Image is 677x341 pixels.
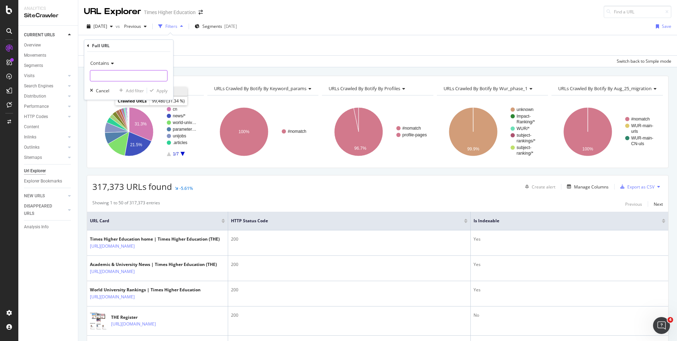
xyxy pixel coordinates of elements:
button: Switch back to Simple mode [614,56,671,67]
text: Ranking/* [517,119,535,124]
div: Analytics [24,6,72,12]
h4: URLs Crawled By Botify By keyword_params [213,83,317,94]
button: Previous [625,200,642,208]
a: [URL][DOMAIN_NAME] [90,243,135,250]
div: Full URL [92,43,110,49]
text: WUR-main- [631,136,653,141]
input: Find a URL [604,6,671,18]
text: 96.7% [354,146,366,151]
a: [URL][DOMAIN_NAME] [90,293,135,300]
text: 99.9% [467,147,479,151]
svg: A chart. [92,101,204,162]
td: 99,480 (31.34 %) [150,97,188,106]
div: DISAPPEARED URLS [24,203,60,217]
button: [DATE] [84,21,116,32]
div: [DATE] [224,23,237,29]
div: NEW URLS [24,192,45,200]
td: Crawled URLs [115,97,150,106]
text: #nomatch [288,129,306,134]
text: 1/7 [173,151,179,156]
span: Contains [90,60,109,66]
div: Next [654,201,663,207]
text: parameter… [173,127,196,132]
span: Previous [121,23,141,29]
div: Movements [24,52,46,59]
div: 200 [231,287,468,293]
text: subject- [517,133,531,138]
button: Next [654,200,663,208]
div: Inlinks [24,134,36,141]
span: URL Card [90,218,220,224]
button: Add filter [116,87,144,94]
span: vs [116,23,121,29]
a: Movements [24,52,73,59]
div: Times Higher Education [144,9,196,16]
div: arrow-right-arrow-left [199,10,203,15]
text: 21.5% [130,142,142,147]
button: Filters [155,21,186,32]
text: #nomatch [402,126,421,131]
span: HTTP Status Code [231,218,453,224]
a: Segments [24,62,73,69]
text: Impact- [517,114,531,119]
div: Yes [474,261,665,268]
text: #nomatch [631,117,650,122]
svg: A chart. [207,101,319,162]
a: Explorer Bookmarks [24,178,73,185]
text: WUR-main- [631,123,653,128]
span: URLs Crawled By Botify By profiles [329,85,400,92]
button: Save [653,21,671,32]
a: Analysis Info [24,223,73,231]
button: Cancel [87,87,109,94]
div: Analysis Info [24,223,49,231]
div: Manage Columns [574,184,609,190]
div: Segments [24,62,43,69]
a: NEW URLS [24,192,66,200]
div: Distribution [24,93,46,100]
div: SiteCrawler [24,12,72,20]
div: Switch back to Simple mode [617,58,671,64]
button: Apply [147,87,167,94]
h4: URLs Crawled By Botify By aug_25_migration [557,83,662,94]
button: Segments[DATE] [192,21,240,32]
div: THE Register [111,314,187,321]
text: rankings/* [517,138,536,143]
a: DISAPPEARED URLS [24,203,66,217]
text: CN-uls [631,141,644,146]
svg: A chart. [551,101,662,162]
div: Outlinks [24,144,39,151]
svg: A chart. [437,101,547,162]
text: cn [173,107,177,112]
a: HTTP Codes [24,113,66,120]
a: Inlinks [24,134,66,141]
span: 2025 Aug. 8th [93,23,107,29]
h4: URLs Crawled By Botify By profiles [327,83,427,94]
a: [URL][DOMAIN_NAME] [90,268,135,275]
span: URLs Crawled By Botify By keyword_params [214,85,306,92]
div: Create alert [532,184,555,190]
a: Outlinks [24,144,66,151]
div: Visits [24,72,35,80]
text: .articles [173,140,187,145]
div: Times Higher Education home | Times Higher Education (THE) [90,236,220,242]
a: CURRENT URLS [24,31,66,39]
div: Filters [165,23,177,29]
text: ranking/* [517,151,533,156]
div: Search Engines [24,82,53,90]
div: 200 [231,312,468,318]
div: A chart. [322,101,433,162]
div: Apply [157,88,167,94]
a: Performance [24,103,66,110]
button: Export as CSV [617,181,654,192]
span: Segments [202,23,222,29]
div: Previous [625,201,642,207]
div: -5.61% [179,185,193,191]
span: 317,373 URLs found [92,181,172,192]
text: subject- [517,145,531,150]
text: WUR/* [517,126,530,131]
button: Create alert [522,181,555,192]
